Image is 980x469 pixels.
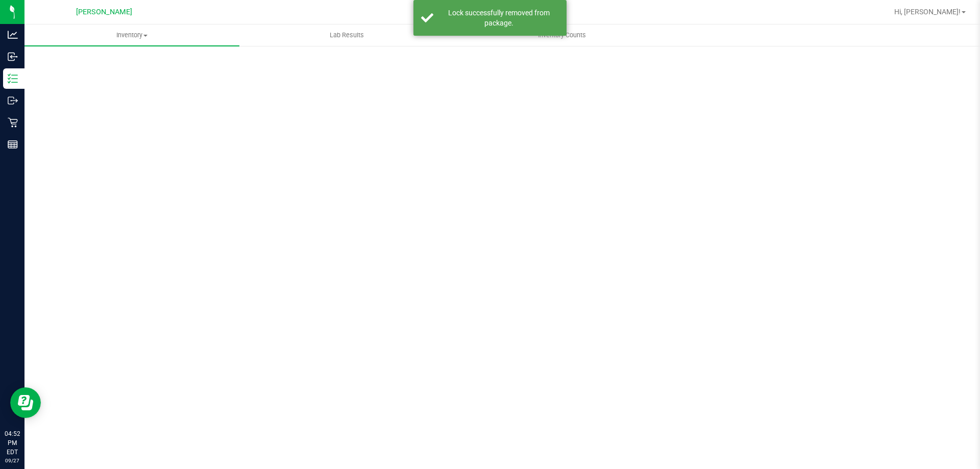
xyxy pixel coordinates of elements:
[24,31,239,40] span: Inventory
[76,8,132,16] span: [PERSON_NAME]
[5,457,20,464] p: 09/27
[8,95,18,106] inline-svg: Outbound
[24,24,239,46] a: Inventory
[5,429,20,457] p: 04:52 PM EDT
[8,117,18,128] inline-svg: Retail
[8,52,18,62] inline-svg: Inbound
[8,30,18,40] inline-svg: Analytics
[894,8,961,16] span: Hi, [PERSON_NAME]!
[8,73,18,84] inline-svg: Inventory
[239,24,454,46] a: Lab Results
[439,8,559,28] div: Lock successfully removed from package.
[10,387,41,418] iframe: Resource center
[8,139,18,150] inline-svg: Reports
[316,31,378,40] span: Lab Results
